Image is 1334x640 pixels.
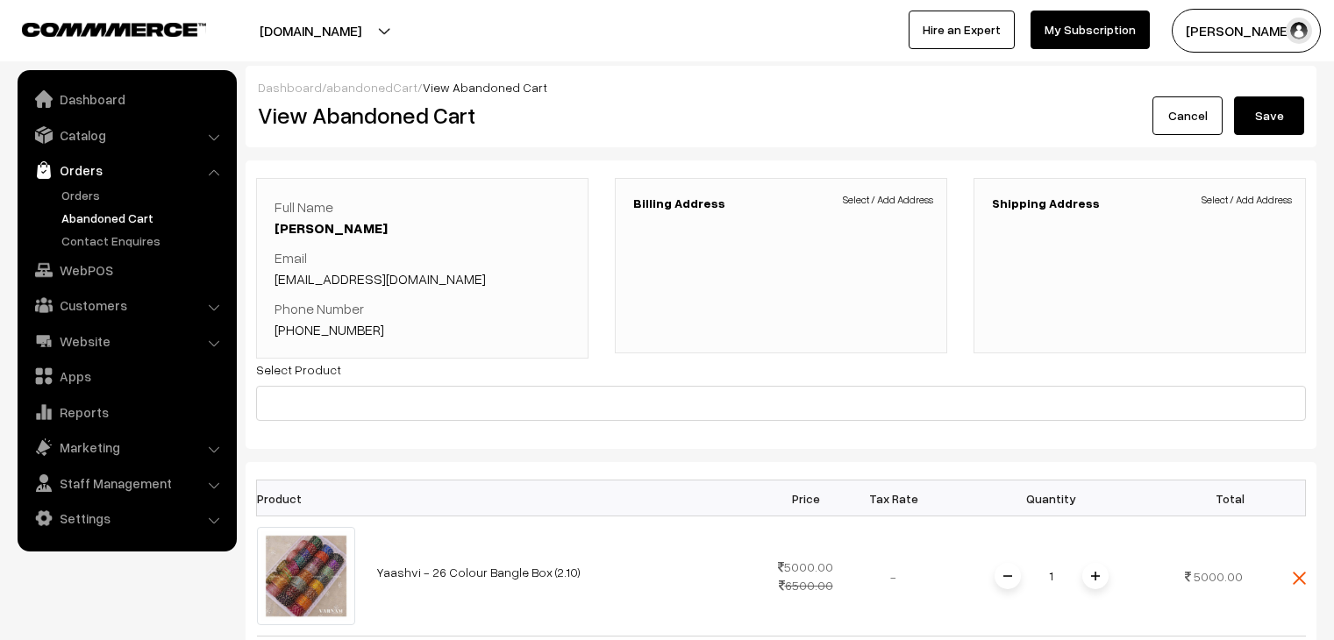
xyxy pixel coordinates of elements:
[257,480,366,516] th: Product
[22,23,206,36] img: COMMMERCE
[57,186,231,204] a: Orders
[762,516,850,636] td: 5000.00
[22,154,231,186] a: Orders
[257,527,355,625] img: 0.jpg
[850,480,938,516] th: Tax Rate
[22,83,231,115] a: Dashboard
[22,289,231,321] a: Customers
[275,196,570,238] p: Full Name
[1091,572,1100,580] img: plusI
[762,480,850,516] th: Price
[633,196,929,211] h3: Billing Address
[275,219,388,237] a: [PERSON_NAME]
[1172,9,1321,53] button: [PERSON_NAME] C
[1234,96,1304,135] button: Save
[275,247,570,289] p: Email
[326,80,417,95] a: abandonedCart
[57,231,231,250] a: Contact Enquires
[275,298,570,340] p: Phone Number
[198,9,423,53] button: [DOMAIN_NAME]
[1166,480,1253,516] th: Total
[258,80,322,95] a: Dashboard
[890,569,896,584] span: -
[22,502,231,534] a: Settings
[22,119,231,151] a: Catalog
[1194,569,1243,584] span: 5000.00
[992,196,1288,211] h3: Shipping Address
[258,102,768,129] h2: View Abandoned Cart
[843,192,933,208] span: Select / Add Address
[275,270,486,288] a: [EMAIL_ADDRESS][DOMAIN_NAME]
[938,480,1166,516] th: Quantity
[22,18,175,39] a: COMMMERCE
[423,80,547,95] span: View Abandoned Cart
[1003,572,1012,580] img: minus
[1202,192,1292,208] span: Select / Add Address
[256,360,341,379] label: Select Product
[909,11,1015,49] a: Hire an Expert
[779,578,833,593] strike: 6500.00
[1293,572,1306,585] img: close
[22,396,231,428] a: Reports
[1286,18,1312,44] img: user
[1031,11,1150,49] a: My Subscription
[22,325,231,357] a: Website
[258,78,1304,96] div: / /
[57,209,231,227] a: Abandoned Cart
[275,321,384,338] a: [PHONE_NUMBER]
[376,565,581,580] a: Yaashvi - 26 Colour Bangle Box (2.10)
[22,254,231,286] a: WebPOS
[22,467,231,499] a: Staff Management
[1152,96,1223,135] a: Cancel
[22,360,231,392] a: Apps
[22,431,231,463] a: Marketing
